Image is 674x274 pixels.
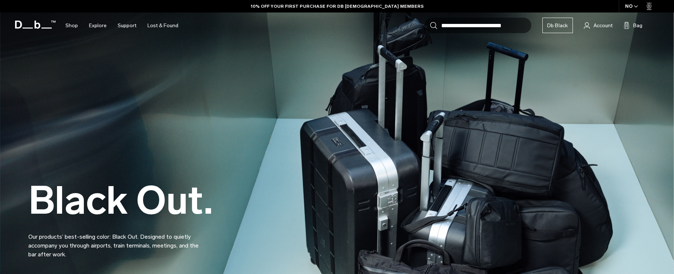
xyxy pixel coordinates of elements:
[593,22,613,29] span: Account
[118,13,136,39] a: Support
[28,181,213,220] h2: Black Out.
[584,21,613,30] a: Account
[542,18,573,33] a: Db Black
[89,13,107,39] a: Explore
[28,224,205,259] p: Our products’ best-selling color: Black Out. Designed to quietly accompany you through airports, ...
[251,3,424,10] a: 10% OFF YOUR FIRST PURCHASE FOR DB [DEMOGRAPHIC_DATA] MEMBERS
[147,13,178,39] a: Lost & Found
[633,22,642,29] span: Bag
[60,13,184,39] nav: Main Navigation
[624,21,642,30] button: Bag
[65,13,78,39] a: Shop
